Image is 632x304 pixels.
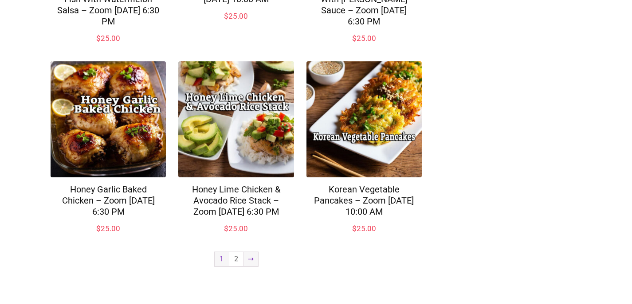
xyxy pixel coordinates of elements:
nav: Product Pagination [50,251,423,282]
span: + [245,234,263,240]
bdi: 25.00 [352,224,376,233]
a: → [244,252,258,266]
span: + [118,234,136,240]
a: Korean Vegetable Pancakes – Zoom [DATE] 10:00 AM [314,184,414,217]
bdi: 25.00 [224,224,248,233]
bdi: 25.00 [352,34,376,43]
a: Add to cart+ [51,230,166,244]
img: Honey Garlic Baked Chicken – Zoom Monday March 24, 2025 @ 6:30 PM [51,61,166,177]
span: $ [352,224,357,233]
a: Honey Lime Chicken & Avocado Rice Stack – Zoom [DATE] 6:30 PM [192,184,280,217]
a: Add to cart+ [178,230,294,244]
bdi: 25.00 [224,12,248,20]
span: + [373,234,391,240]
a: Add to cart+ [51,40,166,54]
a: Page 2 [229,252,243,266]
bdi: 25.00 [96,34,120,43]
span: + [118,44,136,50]
a: Add to cart+ [178,18,294,32]
span: $ [96,224,101,233]
img: Honey Lime Chicken & Avocado Rice Stack – Zoom Monday Aug 11, 2025 @ 6:30 PM [178,61,294,177]
span: Page 1 [215,252,229,266]
bdi: 25.00 [96,224,120,233]
span: $ [352,34,357,43]
span: $ [224,12,228,20]
span: $ [96,34,101,43]
a: Add to cart+ [306,40,422,54]
span: + [245,21,263,28]
span: $ [224,224,228,233]
img: Korean Vegetable Pancakes – Zoom Sunday May 18th, 2025 @ 10:00 AM [306,61,422,177]
a: Honey Garlic Baked Chicken – Zoom [DATE] 6:30 PM [62,184,155,217]
a: Add to cart+ [306,230,422,244]
span: + [373,44,391,50]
